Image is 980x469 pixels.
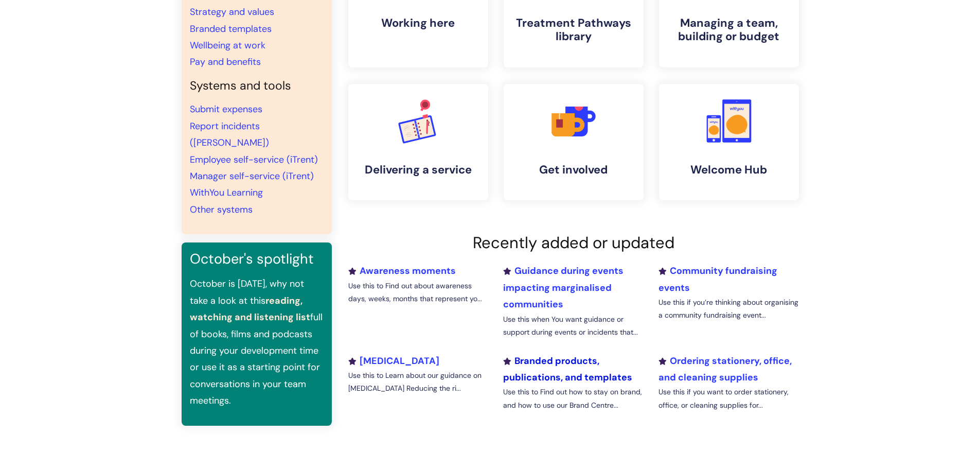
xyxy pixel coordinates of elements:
h4: Working here [357,16,480,30]
h4: Treatment Pathways library [512,16,635,44]
a: Report incidents ([PERSON_NAME]) [190,120,269,149]
h4: Systems and tools [190,79,324,93]
a: Wellbeing at work [190,39,265,51]
a: Welcome Hub [659,84,799,200]
a: Submit expenses [190,103,262,115]
a: Guidance during events impacting marginalised communities [503,265,623,310]
a: WithYou Learning [190,186,263,199]
a: Strategy and values [190,6,274,18]
p: Use this when You want guidance or support during events or incidents that... [503,313,643,339]
p: Use this if you want to order stationery, office, or cleaning supplies for... [658,386,798,411]
h4: Managing a team, building or budget [667,16,791,44]
h4: Delivering a service [357,163,480,177]
h2: Recently added or updated [348,233,799,252]
p: Use this to Learn about our guidance on [MEDICAL_DATA] Reducing the ri... [348,369,488,395]
a: Community fundraising events [658,265,777,293]
a: Get involved [504,84,644,200]
a: [MEDICAL_DATA] [348,355,439,367]
a: Manager self-service (iTrent) [190,170,314,182]
p: Use this to Find out how to stay on brand, and how to use our Brand Centre... [503,386,643,411]
h4: Get involved [512,163,635,177]
a: Branded products, publications, and templates [503,355,632,384]
a: Ordering stationery, office, and cleaning supplies [658,355,792,384]
a: Pay and benefits [190,56,261,68]
p: Use this if you’re thinking about organising a community fundraising event... [658,296,798,322]
a: Awareness moments [348,265,456,277]
a: Delivering a service [348,84,488,200]
p: Use this to Find out about awareness days, weeks, months that represent yo... [348,280,488,305]
a: Other systems [190,203,253,216]
a: Branded templates [190,23,272,35]
a: Employee self-service (iTrent) [190,153,318,166]
p: October is [DATE], why not take a look at this full of books, films and podcasts during your deve... [190,275,324,409]
h3: October's spotlight [190,251,324,267]
h4: Welcome Hub [667,163,791,177]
